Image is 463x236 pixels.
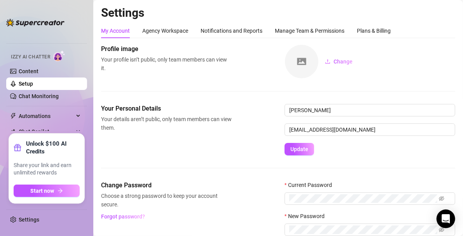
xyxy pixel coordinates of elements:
img: Chat Copilot [10,129,15,134]
span: eye-invisible [439,227,444,232]
a: Chat Monitoring [19,93,59,99]
label: Current Password [285,181,337,189]
a: Content [19,68,38,74]
span: Forgot password? [101,213,145,220]
span: upload [325,59,330,64]
span: Izzy AI Chatter [11,53,50,61]
img: AI Chatter [53,50,65,62]
span: eye-invisible [439,196,444,201]
button: Forgot password? [101,210,145,223]
div: Open Intercom Messenger [437,210,455,228]
div: Notifications and Reports [201,26,262,35]
a: Settings [19,217,39,223]
strong: Unlock $100 AI Credits [26,140,80,155]
input: Enter new email [285,123,455,136]
span: Change [334,58,353,65]
span: Your Personal Details [101,104,232,113]
button: Change [319,55,359,68]
input: Current Password [289,194,437,203]
img: square-placeholder.png [285,45,318,78]
span: Update [290,146,308,152]
span: Change Password [101,181,232,190]
span: gift [14,144,21,151]
div: Manage Team & Permissions [275,26,344,35]
span: Chat Copilot [19,125,74,138]
span: Your profile isn’t public, only team members can view it. [101,55,232,72]
button: Update [285,143,314,155]
div: Agency Workspace [142,26,188,35]
h2: Settings [101,5,455,20]
img: logo-BBDzfeDw.svg [6,19,65,26]
span: thunderbolt [10,113,16,119]
span: Choose a strong password to keep your account secure. [101,192,232,209]
span: Start now [31,188,54,194]
button: Start nowarrow-right [14,185,80,197]
span: arrow-right [58,188,63,194]
span: Automations [19,110,74,122]
label: New Password [285,212,330,220]
div: My Account [101,26,130,35]
span: Your details aren’t public, only team members can view them. [101,115,232,132]
input: Enter name [285,104,455,116]
span: Profile image [101,44,232,54]
a: Setup [19,81,33,87]
div: Plans & Billing [357,26,391,35]
input: New Password [289,225,437,234]
span: Share your link and earn unlimited rewards [14,162,80,177]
